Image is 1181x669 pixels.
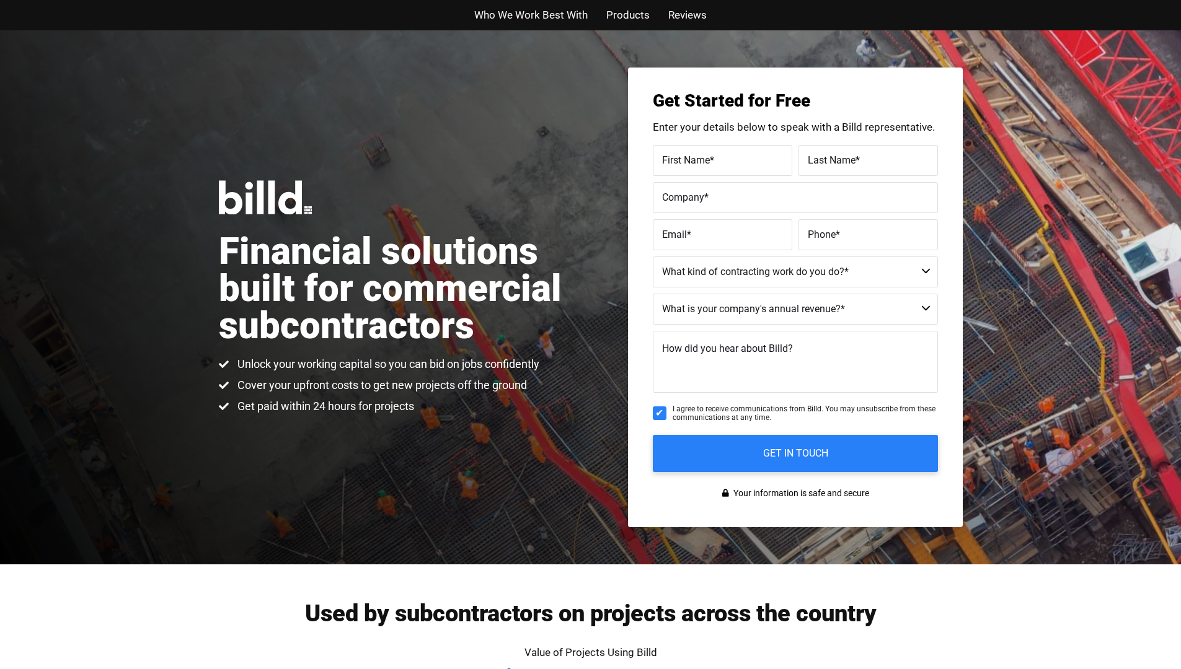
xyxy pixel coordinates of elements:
span: Cover your upfront costs to get new projects off the ground [234,378,527,393]
span: Phone [808,228,836,240]
span: Last Name [808,154,856,165]
h2: Used by subcontractors on projects across the country [219,601,963,625]
span: First Name [662,154,710,165]
p: Enter your details below to speak with a Billd representative. [653,122,938,133]
span: Unlock your working capital so you can bid on jobs confidently [234,357,539,372]
h3: Get Started for Free [653,92,938,110]
a: Who We Work Best With [474,6,588,24]
a: Reviews [668,6,707,24]
span: I agree to receive communications from Billd. You may unsubscribe from these communications at an... [673,404,938,422]
a: Products [606,6,650,24]
span: Your information is safe and secure [730,484,869,502]
span: Get paid within 24 hours for projects [234,399,414,414]
span: How did you hear about Billd? [662,343,793,354]
span: Company [662,191,704,203]
input: GET IN TOUCH [653,435,938,472]
span: Email [662,228,687,240]
input: I agree to receive communications from Billd. You may unsubscribe from these communications at an... [653,406,666,420]
h1: Financial solutions built for commercial subcontractors [219,233,591,344]
span: Value of Projects Using Billd [524,646,657,658]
